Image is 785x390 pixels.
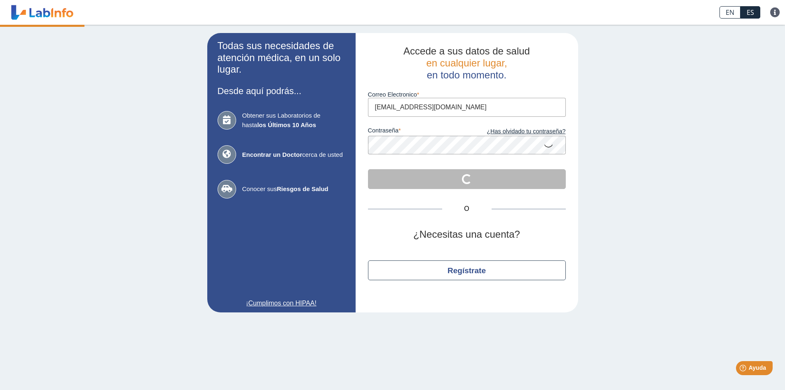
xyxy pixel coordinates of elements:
button: Regístrate [368,260,566,280]
b: Encontrar un Doctor [242,151,302,158]
label: Correo Electronico [368,91,566,98]
span: O [442,204,492,214]
a: ¿Has olvidado tu contraseña? [467,127,566,136]
iframe: Help widget launcher [712,358,776,381]
span: cerca de usted [242,150,345,160]
a: EN [719,6,740,19]
b: Riesgos de Salud [277,185,328,192]
span: en cualquier lugar, [426,57,507,69]
span: Accede a sus datos de salud [403,45,530,57]
span: Conocer sus [242,184,345,194]
a: ¡Cumplimos con HIPAA! [218,298,345,308]
h2: Todas sus necesidades de atención médica, en un solo lugar. [218,40,345,76]
h3: Desde aquí podrás... [218,86,345,96]
span: Obtener sus Laboratorios de hasta [242,111,345,130]
b: los Últimos 10 Años [257,121,316,128]
a: ES [740,6,760,19]
span: en todo momento. [427,69,506,80]
h2: ¿Necesitas una cuenta? [368,229,566,241]
label: contraseña [368,127,467,136]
